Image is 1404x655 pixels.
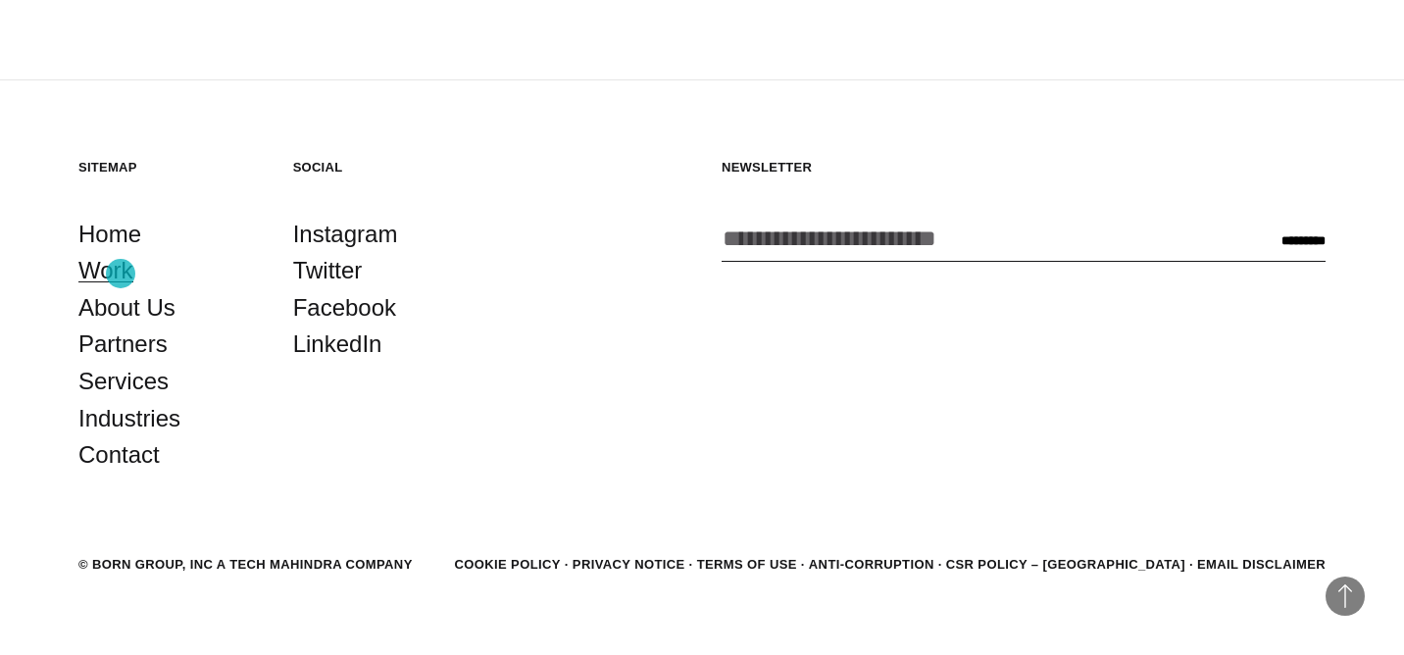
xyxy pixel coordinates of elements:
a: Home [78,216,141,253]
a: Partners [78,326,168,363]
a: Email Disclaimer [1197,557,1326,572]
a: Facebook [293,289,396,327]
a: Anti-Corruption [809,557,934,572]
a: CSR POLICY – [GEOGRAPHIC_DATA] [946,557,1185,572]
a: Twitter [293,252,363,289]
a: Terms of Use [697,557,797,572]
a: Instagram [293,216,398,253]
a: About Us [78,289,175,327]
a: Cookie Policy [454,557,560,572]
h5: Newsletter [722,159,1326,176]
a: Contact [78,436,160,474]
a: Industries [78,400,180,437]
a: Work [78,252,133,289]
div: © BORN GROUP, INC A Tech Mahindra Company [78,555,413,575]
button: Back to Top [1326,577,1365,616]
a: LinkedIn [293,326,382,363]
h5: Social [293,159,469,176]
a: Privacy Notice [573,557,685,572]
a: Services [78,363,169,400]
h5: Sitemap [78,159,254,176]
